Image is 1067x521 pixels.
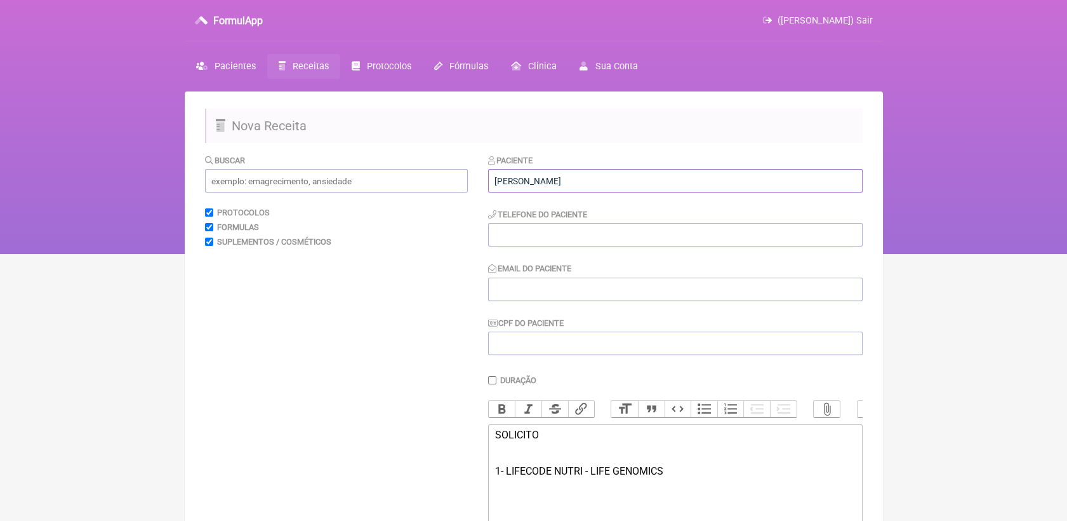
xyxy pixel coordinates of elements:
[205,109,863,143] h2: Nova Receita
[449,61,488,72] span: Fórmulas
[541,401,568,417] button: Strikethrough
[858,401,884,417] button: Undo
[205,156,246,165] label: Buscar
[568,54,649,79] a: Sua Conta
[215,61,256,72] span: Pacientes
[691,401,717,417] button: Bullets
[500,376,536,385] label: Duração
[778,15,873,26] span: ([PERSON_NAME]) Sair
[213,15,263,27] h3: FormulApp
[488,318,564,328] label: CPF do Paciente
[488,210,588,219] label: Telefone do Paciente
[367,61,411,72] span: Protocolos
[763,15,872,26] a: ([PERSON_NAME]) Sair
[494,429,855,501] div: SOLICITO 1- LIFECODE NUTRI - LIFE GENOMICS
[611,401,638,417] button: Heading
[205,169,468,193] input: exemplo: emagrecimento, ansiedade
[814,401,840,417] button: Attach Files
[217,237,331,247] label: Suplementos / Cosméticos
[595,61,638,72] span: Sua Conta
[340,54,423,79] a: Protocolos
[185,54,267,79] a: Pacientes
[638,401,665,417] button: Quote
[217,222,259,232] label: Formulas
[500,54,568,79] a: Clínica
[217,208,270,217] label: Protocolos
[423,54,500,79] a: Fórmulas
[568,401,595,417] button: Link
[293,61,329,72] span: Receitas
[515,401,541,417] button: Italic
[488,264,572,273] label: Email do Paciente
[717,401,744,417] button: Numbers
[743,401,770,417] button: Decrease Level
[267,54,340,79] a: Receitas
[488,156,533,165] label: Paciente
[489,401,515,417] button: Bold
[665,401,691,417] button: Code
[528,61,557,72] span: Clínica
[770,401,797,417] button: Increase Level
